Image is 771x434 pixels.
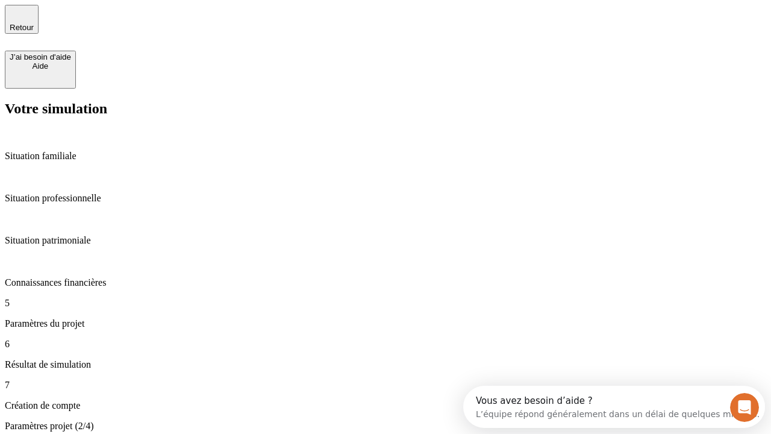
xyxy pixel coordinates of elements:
[5,339,766,350] p: 6
[5,235,766,246] p: Situation patrimoniale
[10,23,34,32] span: Retour
[5,380,766,391] p: 7
[5,277,766,288] p: Connaissances financières
[13,20,296,33] div: L’équipe répond généralement dans un délai de quelques minutes.
[5,5,332,38] div: Ouvrir le Messenger Intercom
[730,393,759,422] iframe: Intercom live chat
[10,61,71,71] div: Aide
[13,10,296,20] div: Vous avez besoin d’aide ?
[463,386,765,428] iframe: Intercom live chat discovery launcher
[5,193,766,204] p: Situation professionnelle
[5,5,39,34] button: Retour
[5,318,766,329] p: Paramètres du projet
[5,421,766,432] p: Paramètres projet (2/4)
[10,52,71,61] div: J’ai besoin d'aide
[5,400,766,411] p: Création de compte
[5,51,76,89] button: J’ai besoin d'aideAide
[5,359,766,370] p: Résultat de simulation
[5,101,766,117] h2: Votre simulation
[5,151,766,162] p: Situation familiale
[5,298,766,309] p: 5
